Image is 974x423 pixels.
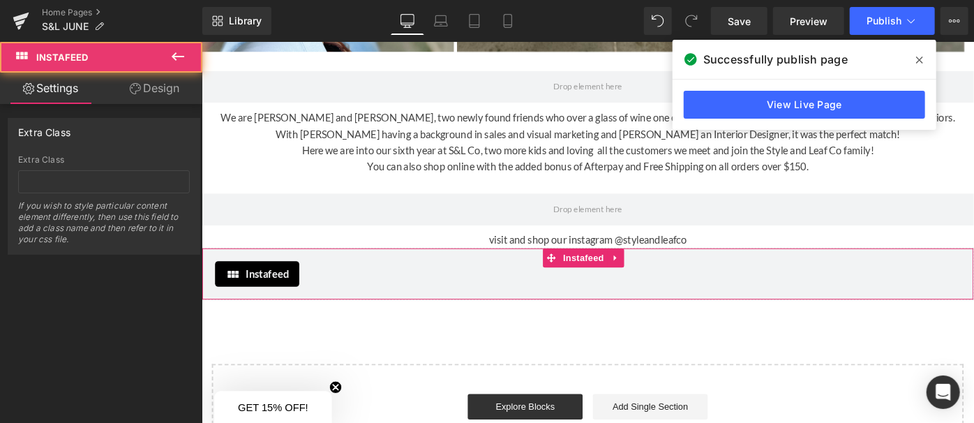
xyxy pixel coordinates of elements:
[867,15,901,27] span: Publish
[644,7,672,35] button: Undo
[140,371,153,385] button: Close teaser
[677,7,705,35] button: Redo
[229,15,262,27] span: Library
[927,376,960,409] div: Open Intercom Messenger
[703,51,848,68] span: Successfully publish page
[40,394,117,406] span: GET 15% OFF!
[391,7,424,35] a: Desktop
[790,14,827,29] span: Preview
[18,155,190,165] div: Extra Class
[941,7,968,35] button: More
[291,385,417,413] a: Explore Blocks
[104,73,205,104] a: Design
[42,7,202,18] a: Home Pages
[36,52,88,63] span: Instafeed
[444,225,462,246] a: Expand / Collapse
[391,225,443,246] span: Instafeed
[48,245,96,262] span: Instafeed
[491,7,525,35] a: Mobile
[850,7,935,35] button: Publish
[684,91,925,119] a: View Live Page
[458,7,491,35] a: Tablet
[42,21,89,32] span: S&L JUNE
[428,385,553,413] a: Add Single Section
[728,14,751,29] span: Save
[202,7,271,35] a: New Library
[773,7,844,35] a: Preview
[18,200,190,254] div: If you wish to style particular content element differently, then use this field to add a class n...
[14,382,142,417] div: GET 15% OFF!Close teaser
[18,119,70,138] div: Extra Class
[424,7,458,35] a: Laptop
